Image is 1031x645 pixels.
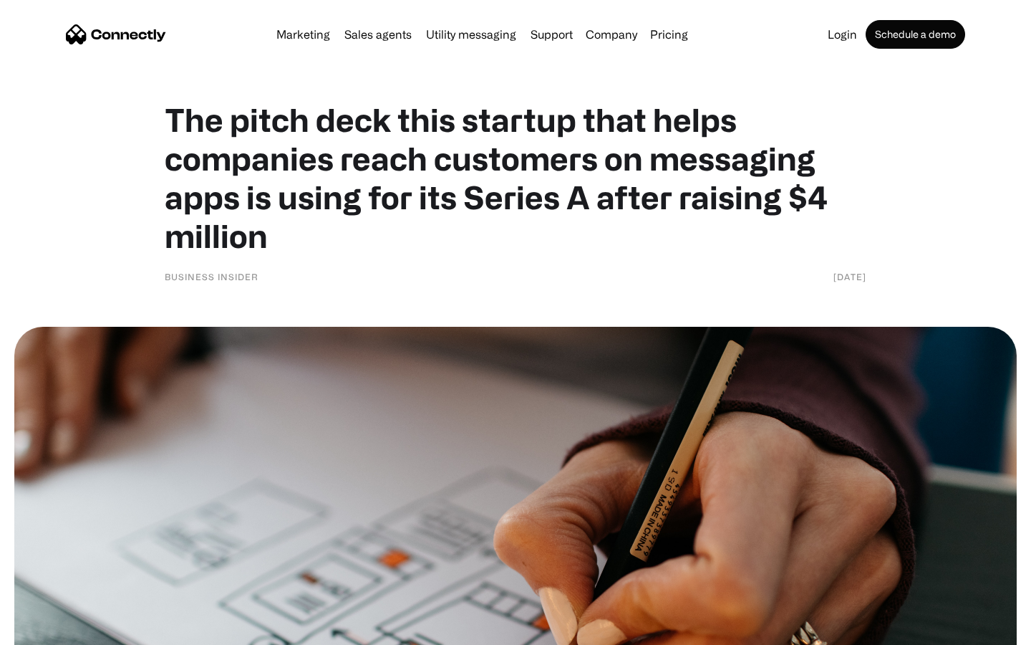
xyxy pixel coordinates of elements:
[165,269,258,284] div: Business Insider
[822,29,863,40] a: Login
[525,29,579,40] a: Support
[14,620,86,640] aside: Language selected: English
[271,29,336,40] a: Marketing
[339,29,417,40] a: Sales agents
[420,29,522,40] a: Utility messaging
[29,620,86,640] ul: Language list
[586,24,637,44] div: Company
[833,269,866,284] div: [DATE]
[165,100,866,255] h1: The pitch deck this startup that helps companies reach customers on messaging apps is using for i...
[66,24,166,45] a: home
[866,20,965,49] a: Schedule a demo
[644,29,694,40] a: Pricing
[581,24,642,44] div: Company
